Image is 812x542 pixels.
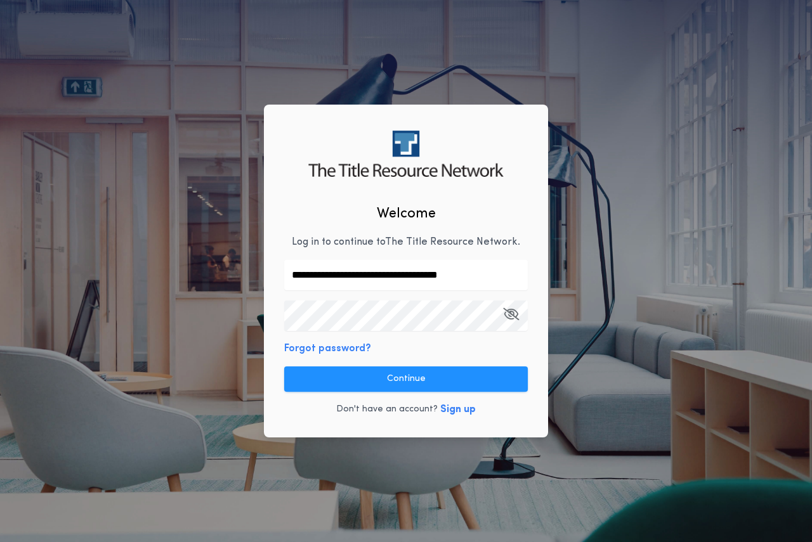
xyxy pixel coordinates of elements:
[377,203,436,224] h2: Welcome
[440,402,476,417] button: Sign up
[284,341,371,356] button: Forgot password?
[308,131,503,177] img: logo
[292,235,520,250] p: Log in to continue to The Title Resource Network .
[284,366,528,392] button: Continue
[336,403,438,416] p: Don't have an account?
